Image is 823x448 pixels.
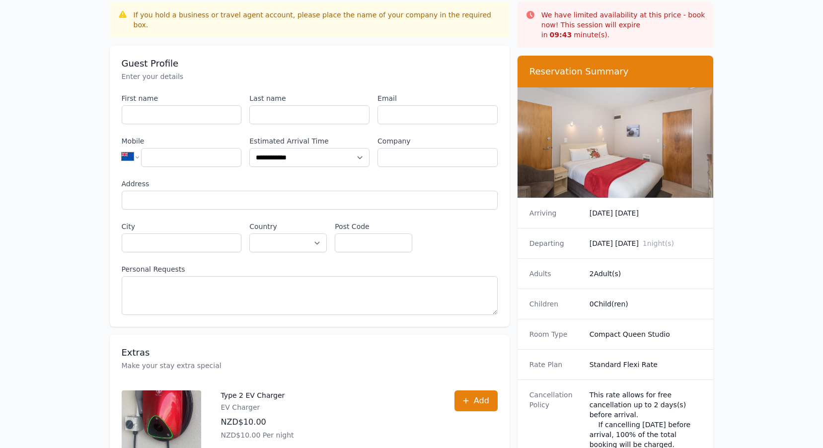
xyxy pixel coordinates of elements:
label: Personal Requests [122,264,498,274]
label: Post Code [335,222,412,231]
p: Type 2 EV Charger [221,390,294,400]
dt: Departing [529,238,582,248]
h3: Guest Profile [122,58,498,70]
dt: Room Type [529,329,582,339]
span: 1 night(s) [643,239,674,247]
label: First name [122,93,242,103]
p: NZD$10.00 [221,416,294,428]
h3: Extras [122,347,498,359]
p: We have limited availability at this price - book now! This session will expire in minute(s). [541,10,706,40]
button: Add [454,390,498,411]
label: Country [249,222,327,231]
p: EV Charger [221,402,294,412]
label: Mobile [122,136,242,146]
p: Make your stay extra special [122,361,498,371]
label: Last name [249,93,370,103]
p: Enter your details [122,72,498,81]
dt: Children [529,299,582,309]
label: City [122,222,242,231]
h3: Reservation Summary [529,66,702,77]
strong: 09 : 43 [550,31,572,39]
dd: Standard Flexi Rate [590,360,702,370]
img: Compact Queen Studio [518,87,714,198]
dt: Arriving [529,208,582,218]
label: Company [377,136,498,146]
div: If you hold a business or travel agent account, please place the name of your company in the requ... [134,10,502,30]
dd: 0 Child(ren) [590,299,702,309]
dt: Rate Plan [529,360,582,370]
dd: Compact Queen Studio [590,329,702,339]
dd: [DATE] [DATE] [590,208,702,218]
label: Address [122,179,498,189]
dt: Adults [529,269,582,279]
p: NZD$10.00 Per night [221,430,294,440]
label: Estimated Arrival Time [249,136,370,146]
span: Add [474,395,489,407]
dd: 2 Adult(s) [590,269,702,279]
dd: [DATE] [DATE] [590,238,702,248]
label: Email [377,93,498,103]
